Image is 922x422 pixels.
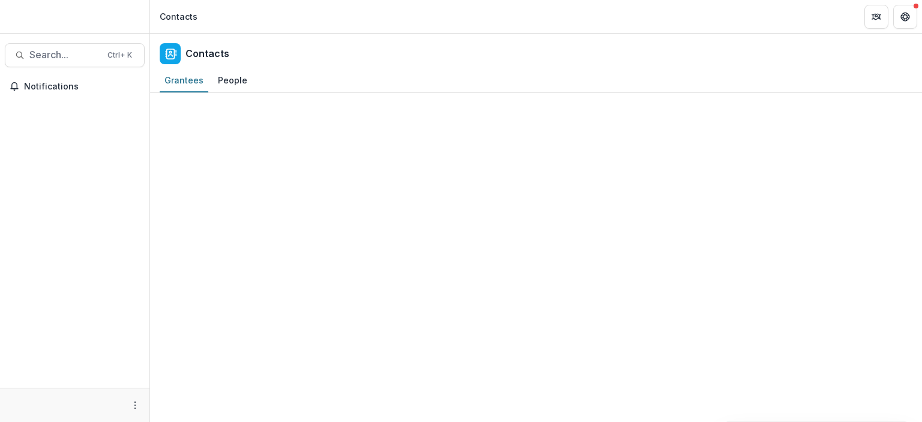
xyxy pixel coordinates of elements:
[185,48,229,59] h2: Contacts
[5,43,145,67] button: Search...
[893,5,917,29] button: Get Help
[864,5,888,29] button: Partners
[213,69,252,92] a: People
[128,398,142,412] button: More
[29,49,100,61] span: Search...
[5,77,145,96] button: Notifications
[24,82,140,92] span: Notifications
[160,69,208,92] a: Grantees
[155,8,202,25] nav: breadcrumb
[160,71,208,89] div: Grantees
[105,49,134,62] div: Ctrl + K
[160,10,197,23] div: Contacts
[213,71,252,89] div: People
